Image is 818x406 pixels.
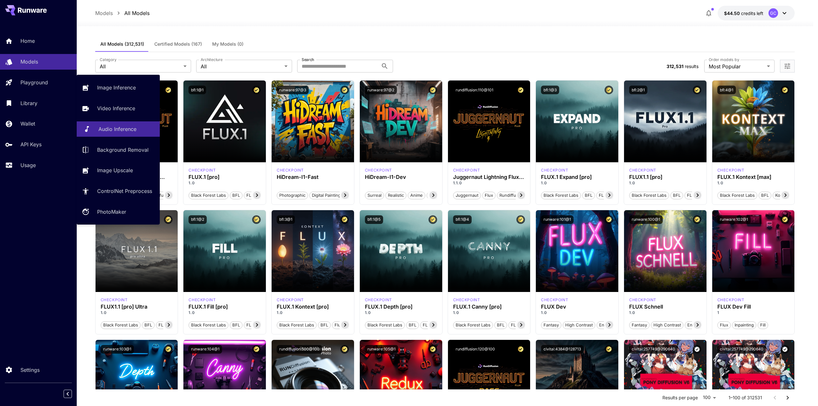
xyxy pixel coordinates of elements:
button: bfl:1@3 [541,86,559,94]
span: Realistic [386,192,406,199]
button: Certified Model – Vetted for best performance and includes a commercial license. [340,345,349,354]
span: Black Forest Labs [541,192,581,199]
span: FLUX.1 Fill [pro] [244,322,280,328]
div: fluxpro [365,297,392,303]
span: BFL [406,322,419,328]
span: $44.50 [724,11,741,16]
span: High Contrast [651,322,683,328]
h3: FLUX.1 Fill [pro] [189,304,261,310]
button: Certified Model – Vetted for best performance and includes a commercial license. [781,86,789,94]
div: HiDream Fast [277,167,304,173]
h3: FLUX1.1 [pro] [629,174,701,180]
p: checkpoint [365,167,392,173]
p: checkpoint [453,167,480,173]
h3: FLUX.1 Expand [pro] [541,174,613,180]
div: fluxultra [101,297,128,303]
div: fluxpro [189,167,216,173]
button: Certified Model – Vetted for best performance and includes a commercial license. [428,215,437,224]
span: Black Forest Labs [629,192,669,199]
p: All Models [124,9,150,17]
button: Certified Model – Vetted for best performance and includes a commercial license. [516,345,525,354]
p: checkpoint [541,167,568,173]
span: Fantasy [541,322,561,328]
span: Flux [718,322,730,328]
div: fluxpro [453,297,480,303]
span: 312,531 [667,64,683,69]
p: 1.0 [629,180,701,186]
button: bfl:3@1 [277,215,295,224]
span: High Contrast [563,322,595,328]
div: fluxpro [541,167,568,173]
button: Certified Model – Vetted for best performance and includes a commercial license. [428,86,437,94]
p: checkpoint [189,297,216,303]
button: $44.5016 [718,6,795,20]
span: FLUX.1 Expand [pro] [597,192,642,199]
span: FLUX.1 Canny [pro] [509,322,552,328]
button: runware:101@1 [541,215,574,224]
div: $44.5016 [724,10,763,17]
p: 1.0 [629,310,701,316]
h3: HiDream-I1-Dev [365,174,437,180]
h3: FLUX.1 Depth [pro] [365,304,437,310]
p: 1.0 [189,180,261,186]
button: rundiffusion:500@100 [277,345,322,354]
p: 1 [717,310,790,316]
div: fluxpro [629,167,656,173]
a: Image Upscale [77,163,160,178]
p: 1.0 [541,310,613,316]
div: FLUX.1 [pro] [189,174,261,180]
div: FLUX.1 D [453,167,480,173]
span: All [201,63,282,70]
button: civitai:4384@128713 [541,345,583,354]
div: FLUX.1 Canny [pro] [453,304,525,310]
button: Certified Model – Vetted for best performance and includes a commercial license. [516,215,525,224]
span: Inpainting [732,322,756,328]
nav: breadcrumb [95,9,150,17]
button: runware:102@1 [717,215,751,224]
div: FLUX.1 D [717,297,745,303]
span: Photographic [277,192,308,199]
button: Go to next page [781,391,794,404]
p: PhotoMaker [97,208,126,216]
button: Certified Model – Vetted for best performance and includes a commercial license. [340,215,349,224]
span: All Models (312,531) [100,41,144,47]
p: 1.0 [101,310,173,316]
span: flux [482,192,495,199]
div: FLUX.1 S [629,297,656,303]
div: FLUX.1 Kontext [pro] [277,304,349,310]
h3: FLUX1.1 [pro] Ultra [101,304,173,310]
h3: FLUX Dev [541,304,613,310]
button: Certified Model – Vetted for best performance and includes a commercial license. [781,215,789,224]
p: 1–100 of 312531 [729,395,762,401]
p: 1.1.0 [453,180,525,186]
p: Image Upscale [97,166,133,174]
span: Black Forest Labs [453,322,493,328]
button: Certified Model – Vetted for best performance and includes a commercial license. [164,86,173,94]
span: Black Forest Labs [189,192,228,199]
a: ControlNet Preprocess [77,183,160,199]
button: Verified working [693,345,701,354]
span: BFL [583,192,595,199]
button: Certified Model – Vetted for best performance and includes a commercial license. [252,345,261,354]
p: Models [95,9,113,17]
div: Collapse sidebar [68,388,77,400]
h3: HiDream-I1-Fast [277,174,349,180]
span: Black Forest Labs [718,192,757,199]
p: Home [20,37,35,45]
h3: FLUX Schnell [629,304,701,310]
p: checkpoint [189,167,216,173]
p: ControlNet Preprocess [97,187,152,195]
span: Certified Models (167) [154,41,202,47]
p: Models [20,58,38,65]
button: Certified Model – Vetted for best performance and includes a commercial license. [164,345,173,354]
button: civitai:257749@290640 [629,345,678,354]
button: Certified Model – Vetted for best performance and includes a commercial license. [340,86,349,94]
p: 1.0 [277,310,349,316]
button: Certified Model – Vetted for best performance and includes a commercial license. [693,86,701,94]
div: Juggernaut Lightning Flux by RunDiffusion [453,174,525,180]
p: Usage [20,161,36,169]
